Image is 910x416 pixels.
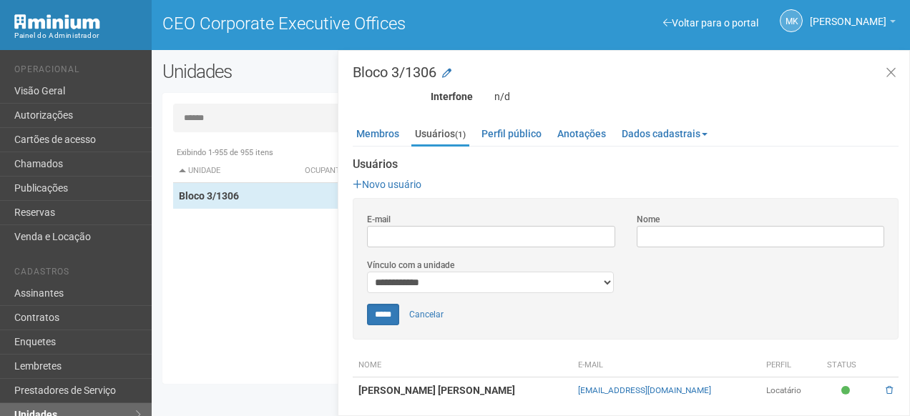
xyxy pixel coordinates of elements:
[179,190,239,202] strong: Bloco 3/1306
[455,129,466,139] small: (1)
[578,385,711,395] a: [EMAIL_ADDRESS][DOMAIN_NAME]
[618,123,711,144] a: Dados cadastrais
[780,9,803,32] a: MK
[14,29,141,42] div: Painel do Administrador
[299,159,645,183] th: Ocupante: activate to sort column ascending
[442,66,451,81] a: Modificar a unidade
[841,385,853,397] span: Ativo
[353,65,899,79] h3: Bloco 3/1306
[342,90,484,103] div: Interfone
[760,354,821,377] th: Perfil
[401,304,451,325] a: Cancelar
[14,267,141,282] li: Cadastros
[173,159,299,183] th: Unidade: activate to sort column descending
[353,179,421,190] a: Novo usuário
[810,18,896,29] a: [PERSON_NAME]
[554,123,610,144] a: Anotações
[367,213,391,226] label: E-mail
[162,61,457,82] h2: Unidades
[663,17,758,29] a: Voltar para o portal
[821,354,874,377] th: Status
[810,2,886,27] span: Marcela Kunz
[353,123,403,144] a: Membros
[478,123,545,144] a: Perfil público
[162,14,520,33] h1: CEO Corporate Executive Offices
[411,123,469,147] a: Usuários(1)
[14,14,100,29] img: Minium
[760,377,821,404] td: Locatário
[637,213,660,226] label: Nome
[173,147,889,159] div: Exibindo 1-955 de 955 itens
[353,354,572,377] th: Nome
[367,259,454,272] label: Vínculo com a unidade
[358,385,515,396] strong: [PERSON_NAME] [PERSON_NAME]
[14,64,141,79] li: Operacional
[572,354,760,377] th: E-mail
[353,158,899,171] strong: Usuários
[484,90,909,103] div: n/d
